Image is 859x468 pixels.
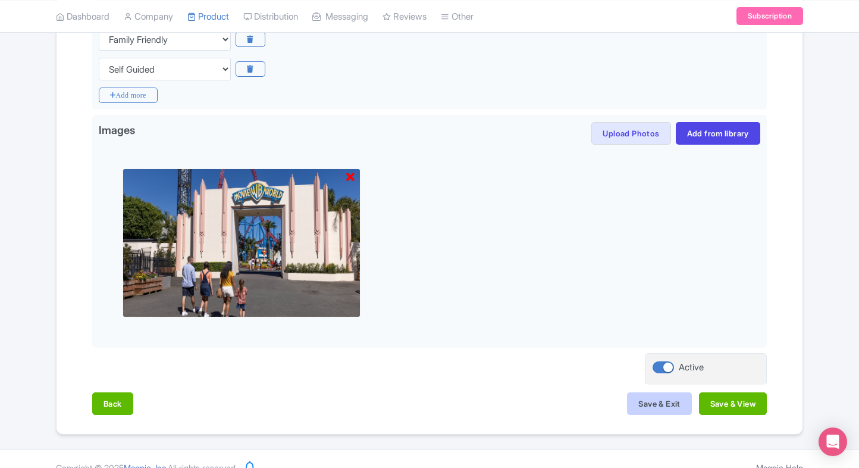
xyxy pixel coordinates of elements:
[92,392,133,415] button: Back
[679,361,704,375] div: Active
[627,392,691,415] button: Save & Exit
[123,169,360,317] img: fmtonlxhttq4l27xqkqc.jpg
[819,428,847,456] div: Open Intercom Messenger
[676,122,760,145] a: Add from library
[99,88,158,103] i: Add more
[591,122,670,145] button: Upload Photos
[699,392,767,415] button: Save & View
[99,122,135,141] span: Images
[736,7,803,25] a: Subscription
